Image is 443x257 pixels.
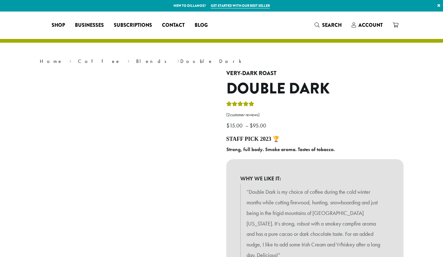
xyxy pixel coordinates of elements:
a: Get started with our best seller [211,3,270,8]
span: › [127,55,130,65]
a: Coffee [78,58,121,64]
span: $ [250,122,253,129]
h1: Double Dark [226,80,404,98]
a: Shop [47,20,70,30]
div: Rated 4.50 out of 5 [226,100,254,110]
span: $ [226,122,229,129]
span: Businesses [75,21,104,29]
a: (2customer reviews) [226,112,404,118]
span: › [177,55,179,65]
span: Subscriptions [114,21,152,29]
span: 2 [228,112,230,117]
bdi: 15.00 [226,122,244,129]
a: Blends [136,58,171,64]
nav: Breadcrumb [40,58,404,65]
b: Strong, full body. Smoke aroma. Tastes of tobacco. [226,146,335,153]
b: WHY WE LIKE IT: [240,173,390,184]
a: Search [310,20,347,30]
a: Home [40,58,63,64]
bdi: 95.00 [250,122,268,129]
span: Contact [162,21,185,29]
span: Shop [52,21,65,29]
span: › [69,55,72,65]
span: Blog [195,21,208,29]
span: Search [322,21,342,29]
h4: STAFF PICK 2023 🏆 [226,136,404,143]
span: – [245,122,248,129]
span: Account [358,21,383,29]
h4: Very-Dark Roast [226,70,404,77]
